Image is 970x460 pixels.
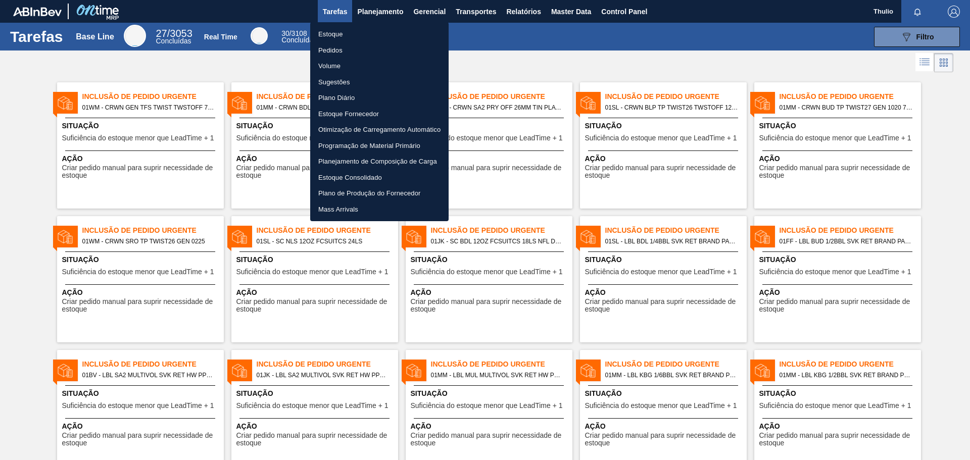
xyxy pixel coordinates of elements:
a: Programação de Material Primário [310,138,449,154]
a: Pedidos [310,42,449,59]
a: Planejamento de Composição de Carga [310,154,449,170]
a: Plano Diário [310,90,449,106]
a: Mass Arrivals [310,201,449,218]
a: Estoque Fornecedor [310,106,449,122]
a: Volume [310,58,449,74]
a: Estoque Consolidado [310,170,449,186]
a: Otimização de Carregamento Automático [310,122,449,138]
a: Plano de Produção do Fornecedor [310,185,449,201]
a: Sugestões [310,74,449,90]
a: Estoque [310,26,449,42]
